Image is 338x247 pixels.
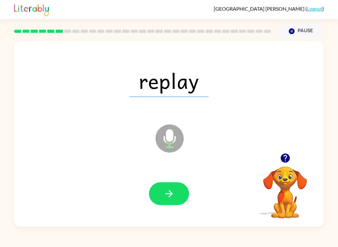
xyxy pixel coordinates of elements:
span: [GEOGRAPHIC_DATA] [PERSON_NAME] [214,6,305,12]
button: Pause [279,24,324,38]
span: replay [130,64,208,97]
video: Your browser must support playing .mp4 files to use Literably. Please try using another browser. [254,157,316,219]
img: Literably [14,3,49,16]
a: Logout [307,6,322,12]
div: ( ) [214,6,324,12]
